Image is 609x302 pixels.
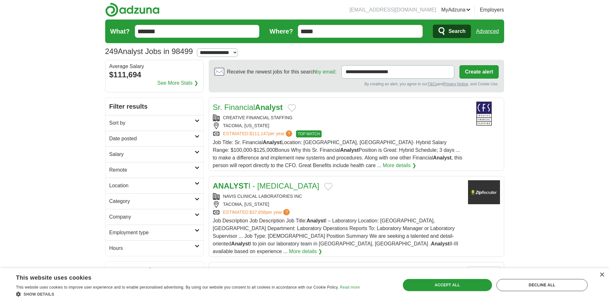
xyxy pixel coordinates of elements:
[213,193,463,200] div: NAVIS CLINICAL LABORATORIES INC
[316,69,335,74] a: by email
[109,213,195,221] h2: Company
[249,210,266,215] span: $37,658
[340,285,360,290] a: Read more, opens a new window
[213,218,458,254] span: Job Description Job Description Job Title: I – Laboratory Location: [GEOGRAPHIC_DATA], [GEOGRAPHI...
[449,25,465,38] span: Search
[249,131,268,136] span: $111,147
[296,130,321,137] span: TOP MATCH
[307,218,325,223] strong: Analyst
[213,103,283,112] a: Sr. FinancialAnalyst
[433,155,451,160] strong: Analyst
[599,273,604,277] div: Close
[105,146,203,162] a: Salary
[105,209,203,225] a: Company
[109,266,199,275] h2: Recent searches
[403,279,492,291] div: Accept all
[223,130,294,137] a: ESTIMATED:$111,147per year?
[109,64,199,69] div: Average Salary
[255,103,283,112] strong: Analyst
[289,248,323,255] a: More details ❯
[431,241,449,246] strong: Analyst
[496,279,588,291] div: Decline all
[468,266,500,290] img: Company logo
[286,130,292,137] span: ?
[105,162,203,178] a: Remote
[105,115,203,131] a: Sort by
[441,6,471,14] a: MyAdzuna
[105,47,193,56] h1: Analyst Jobs in 98499
[214,81,499,87] div: By creating an alert, you agree to our and , and Cookie Use.
[459,65,498,79] button: Create alert
[324,183,332,190] button: Add to favorite jobs
[263,140,281,145] strong: Analyst
[427,82,437,86] a: T&Cs
[109,69,199,81] div: $111,694
[213,140,463,168] span: Job Title: Sr. Financial Location: [GEOGRAPHIC_DATA], [GEOGRAPHIC_DATA]- Hybrid Salary Range: $10...
[476,25,499,38] a: Advanced
[229,267,257,276] strong: Analyst
[109,135,195,143] h2: Date posted
[109,197,195,205] h2: Category
[443,82,468,86] a: Privacy Notice
[109,151,195,158] h2: Salary
[109,119,195,127] h2: Sort by
[105,240,203,256] a: Hours
[16,291,360,297] div: Show details
[468,180,500,204] img: Company logo
[223,209,291,216] a: ESTIMATED:$37,658per year?
[24,292,54,297] span: Show details
[105,46,118,57] span: 249
[288,104,296,112] button: Add to favorite jobs
[109,182,195,190] h2: Location
[213,122,463,129] div: TACOMA, [US_STATE]
[105,225,203,240] a: Employment type
[16,285,339,290] span: This website uses cookies to improve user experience and to enable personalised advertising. By u...
[340,147,359,153] strong: Analyst
[109,244,195,252] h2: Hours
[231,241,250,246] strong: Analyst
[227,68,336,76] span: Receive the newest jobs for this search :
[468,102,500,126] img: Creative Financial Staffing logo
[269,27,293,36] label: Where?
[213,201,463,208] div: TACOMA, [US_STATE]
[157,79,198,87] a: See More Stats ❯
[223,115,293,120] a: CREATIVE FINANCIAL STAFFING
[213,182,319,190] a: ANALYSTI - [MEDICAL_DATA]
[213,182,248,190] strong: ANALYST
[383,162,416,169] a: More details ❯
[433,25,471,38] button: Search
[283,209,290,215] span: ?
[109,166,195,174] h2: Remote
[105,178,203,193] a: Location
[109,229,195,236] h2: Employment type
[105,131,203,146] a: Date posted
[105,3,160,17] img: Adzuna logo
[213,267,257,276] a: DataAnalyst
[480,6,504,14] a: Employers
[349,6,436,14] li: [EMAIL_ADDRESS][DOMAIN_NAME]
[110,27,130,36] label: What?
[105,98,203,115] h2: Filter results
[105,193,203,209] a: Category
[16,272,344,282] div: This website uses cookies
